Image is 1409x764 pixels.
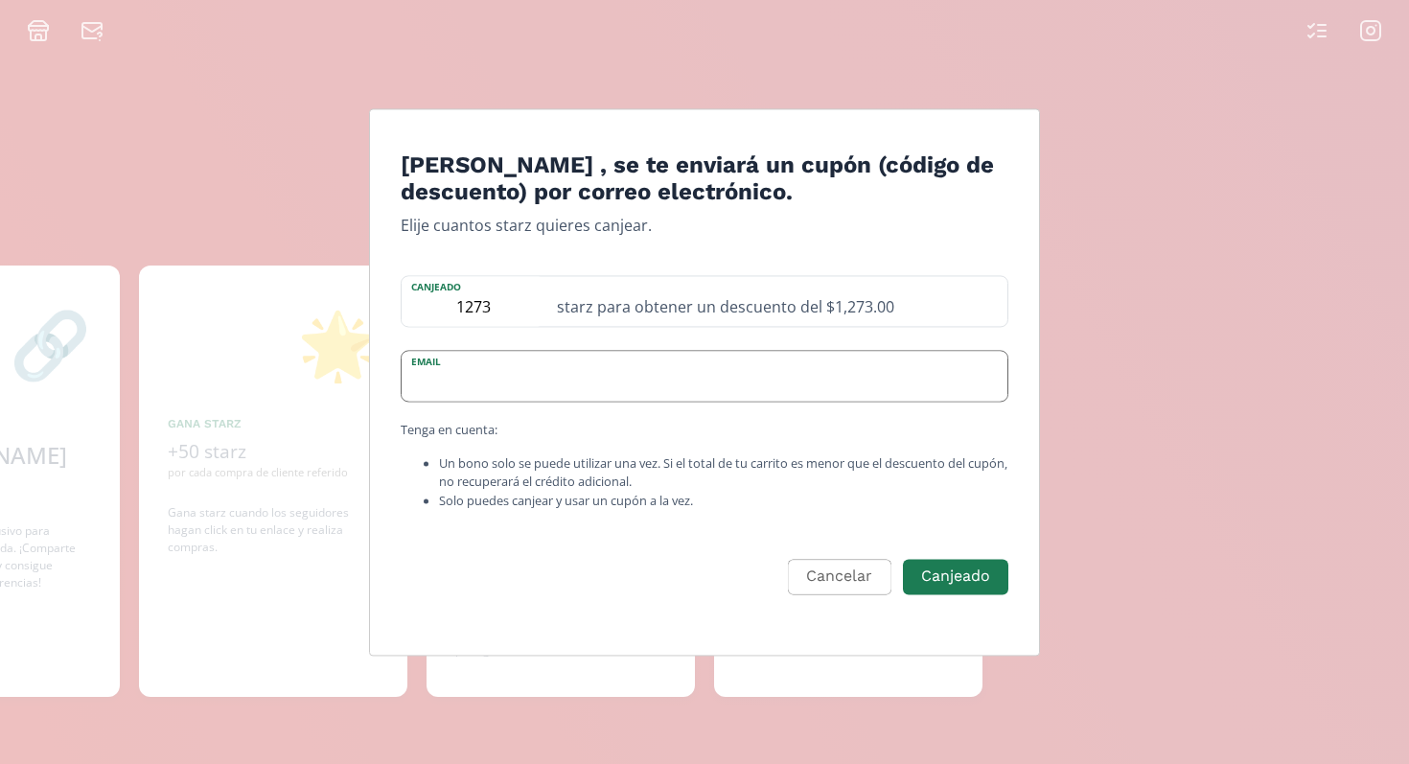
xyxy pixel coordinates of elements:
[402,352,988,370] label: email
[401,151,1008,207] h4: [PERSON_NAME] , se te enviará un cupón (código de descuento) por correo electrónico.
[369,108,1040,656] div: Edit Program
[402,277,545,295] label: Canjeado
[545,277,1007,327] div: starz para obtener un descuento del $1,273.00
[439,492,1008,510] li: Solo puedes canjear y usar un cupón a la vez.
[401,215,1008,238] p: Elije cuantos starz quieres canjear.
[401,422,1008,440] p: Tenga en cuenta:
[903,559,1008,594] button: Canjeado
[788,559,890,594] button: Cancelar
[439,455,1008,492] li: Un bono solo se puede utilizar una vez. Si el total de tu carrito es menor que el descuento del c...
